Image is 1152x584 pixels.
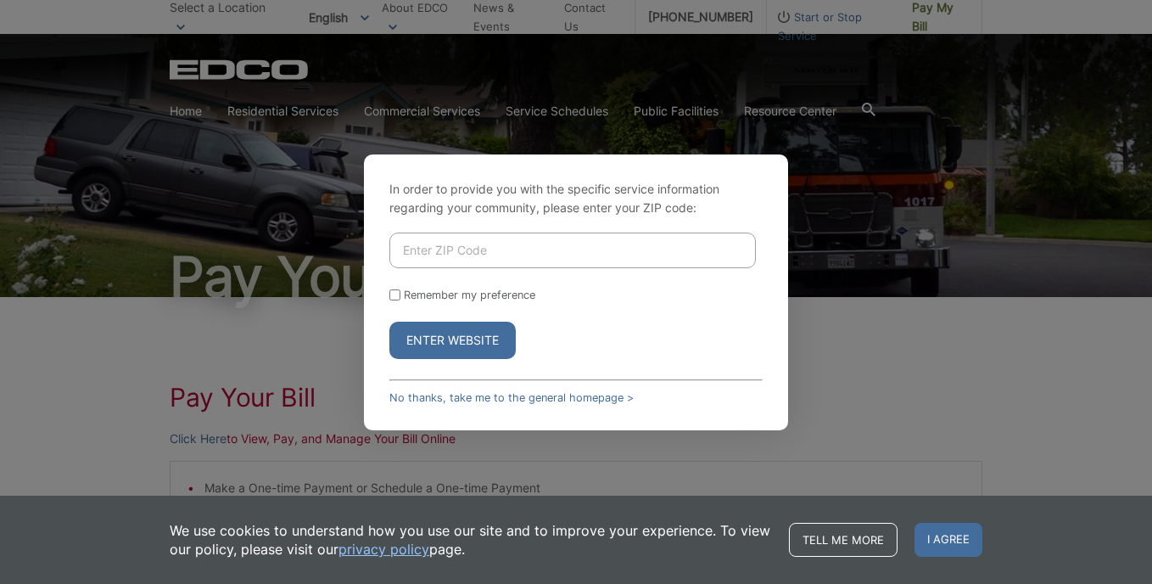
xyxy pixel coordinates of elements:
[389,322,516,359] button: Enter Website
[914,523,982,557] span: I agree
[338,540,429,559] a: privacy policy
[389,233,756,268] input: Enter ZIP Code
[389,180,763,217] p: In order to provide you with the specific service information regarding your community, please en...
[389,391,634,404] a: No thanks, take me to the general homepage >
[404,289,535,301] label: Remember my preference
[170,521,772,559] p: We use cookies to understand how you use our site and to improve your experience. To view our pol...
[789,523,898,557] a: Tell me more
